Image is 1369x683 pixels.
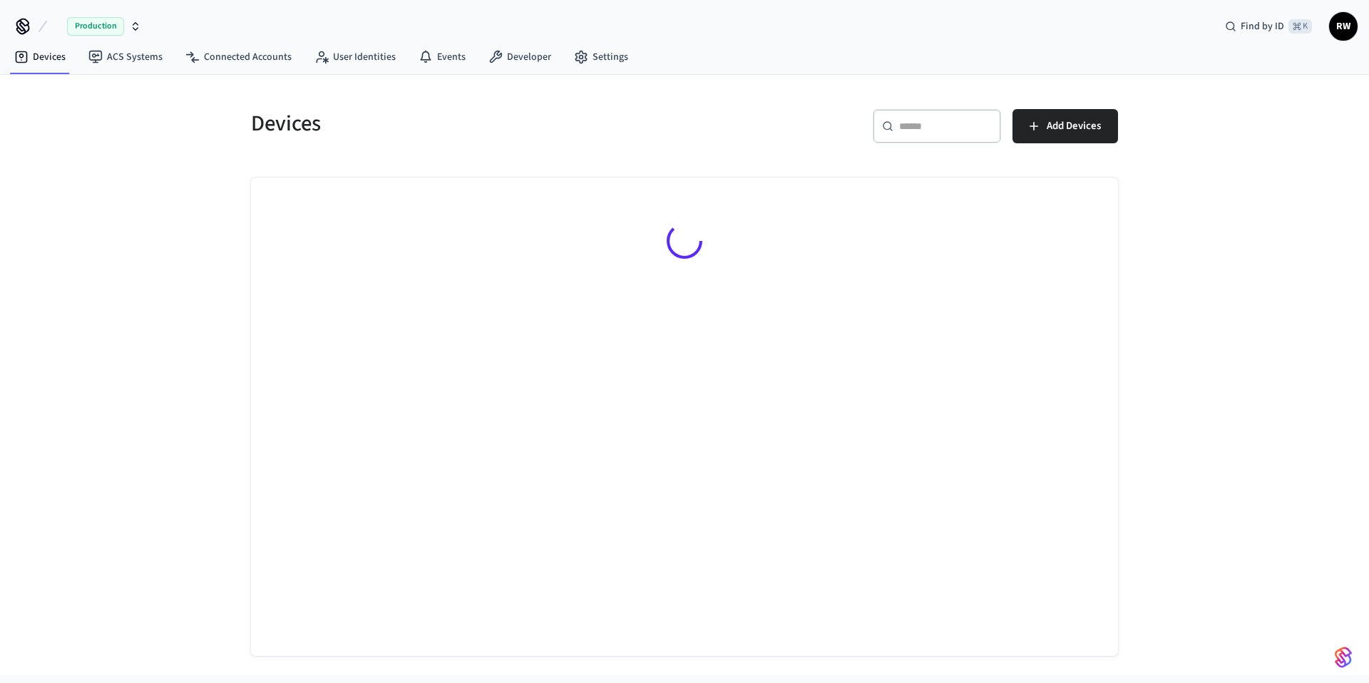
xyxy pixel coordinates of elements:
[407,44,477,70] a: Events
[477,44,563,70] a: Developer
[303,44,407,70] a: User Identities
[67,17,124,36] span: Production
[1012,109,1118,143] button: Add Devices
[77,44,174,70] a: ACS Systems
[1329,12,1358,41] button: RW
[251,109,676,138] h5: Devices
[563,44,640,70] a: Settings
[174,44,303,70] a: Connected Accounts
[1288,19,1312,34] span: ⌘ K
[1047,117,1101,135] span: Add Devices
[1330,14,1356,39] span: RW
[1335,646,1352,669] img: SeamLogoGradient.69752ec5.svg
[1214,14,1323,39] div: Find by ID⌘ K
[1241,19,1284,34] span: Find by ID
[3,44,77,70] a: Devices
